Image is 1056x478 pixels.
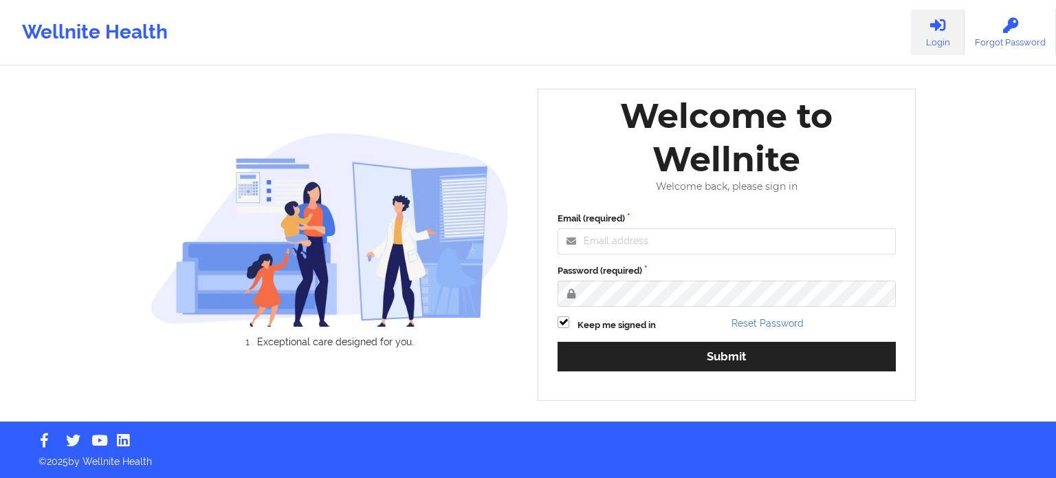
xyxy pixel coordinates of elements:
div: Welcome to Wellnite [548,94,905,181]
a: Forgot Password [965,10,1056,55]
label: Keep me signed in [577,318,656,332]
li: Exceptional care designed for you. [162,336,509,347]
label: Email (required) [558,212,896,226]
button: Submit [558,342,896,371]
div: Welcome back, please sign in [548,181,905,193]
p: © 2025 by Wellnite Health [29,445,1027,468]
label: Password (required) [558,264,896,278]
a: Reset Password [731,318,804,329]
img: wellnite-auth-hero_200.c722682e.png [151,132,509,327]
input: Email address [558,228,896,254]
a: Login [911,10,965,55]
